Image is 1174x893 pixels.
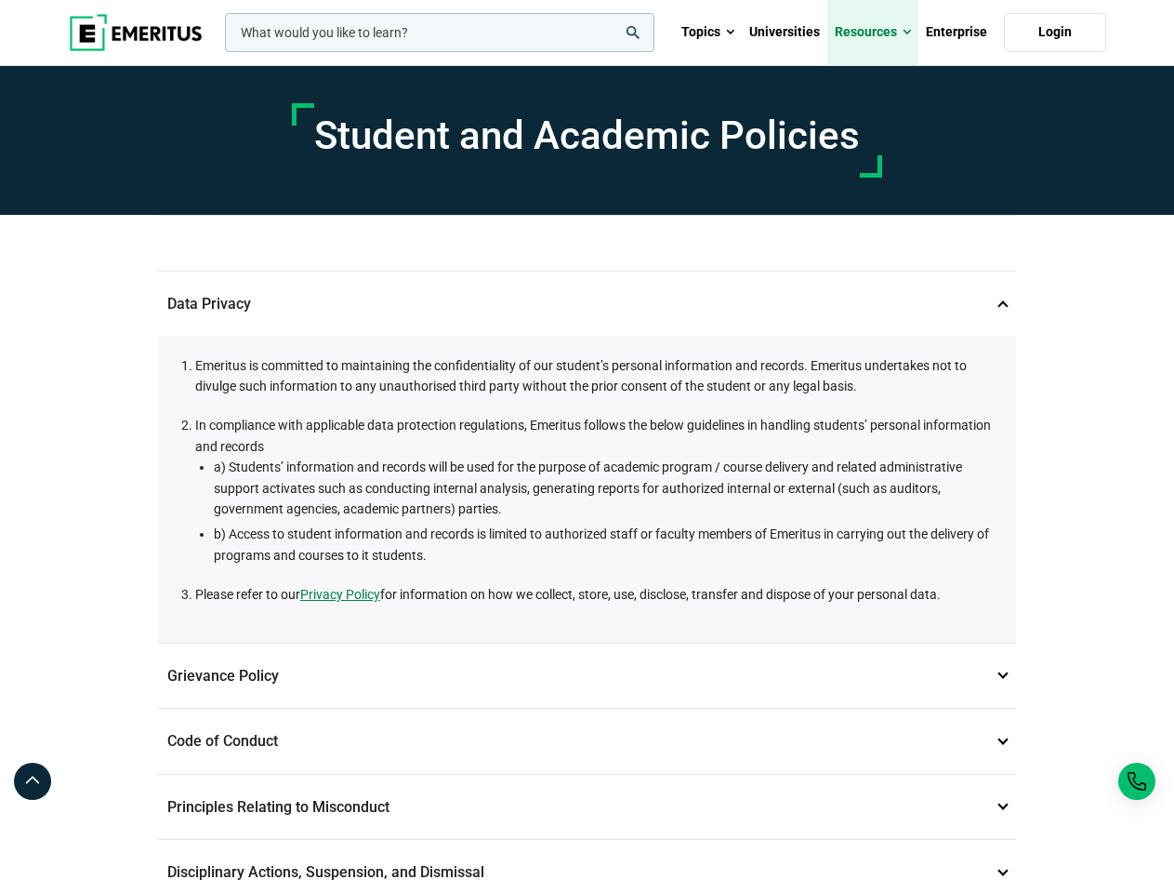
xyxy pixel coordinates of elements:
[300,584,380,605] a: Privacy Policy
[314,113,860,159] h1: Student and Academic Policies
[158,272,1016,337] p: Data Privacy
[195,355,997,397] li: Emeritus is committed to maintaining the confidentiality of our student’s personal information an...
[225,13,654,52] input: woocommerce-product-search-field-0
[158,775,1016,840] p: Principles Relating to Misconduct
[158,644,1016,709] p: Grievance Policy
[195,584,997,605] li: Please refer to our for information on how we collect, store, use, disclose, transfer and dispose...
[1004,13,1106,52] a: Login
[214,524,997,566] li: b) Access to student information and records is limited to authorized staff or faculty members of...
[214,457,997,519] li: a) Students’ information and records will be used for the purpose of academic program / course de...
[195,415,997,566] li: In compliance with applicable data protection regulations, Emeritus follows the below guidelines ...
[158,709,1016,774] p: Code of Conduct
